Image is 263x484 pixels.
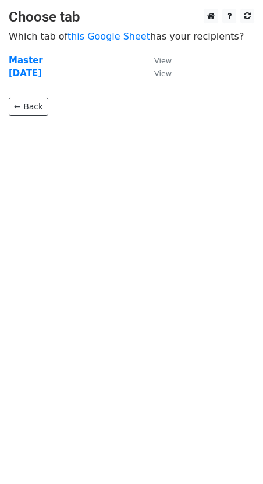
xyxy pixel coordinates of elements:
[67,31,150,42] a: this Google Sheet
[9,55,43,66] a: Master
[9,30,254,42] p: Which tab of has your recipients?
[154,69,172,78] small: View
[9,98,48,116] a: ← Back
[9,9,254,26] h3: Choose tab
[9,68,42,79] a: [DATE]
[143,68,172,79] a: View
[154,56,172,65] small: View
[143,55,172,66] a: View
